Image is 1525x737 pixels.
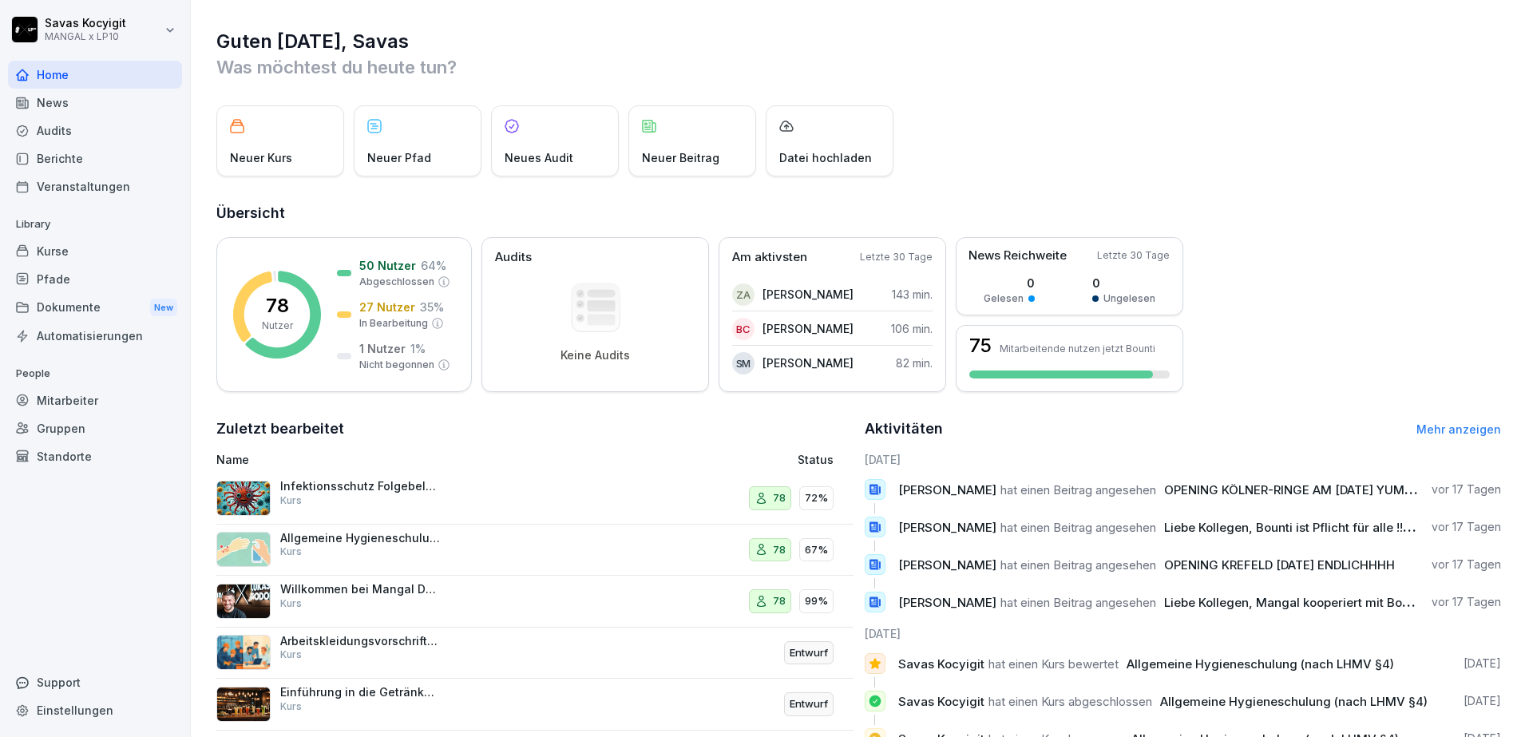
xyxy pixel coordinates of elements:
div: Automatisierungen [8,322,182,350]
a: Mitarbeiter [8,386,182,414]
p: 143 min. [892,286,933,303]
div: Standorte [8,442,182,470]
span: Savas Kocyigit [898,656,984,672]
span: hat einen Beitrag angesehen [1000,595,1156,610]
a: Audits [8,117,182,145]
p: Mitarbeitende nutzen jetzt Bounti [1000,343,1155,355]
p: 78 [773,593,786,609]
a: Mehr anzeigen [1416,422,1501,436]
h2: Übersicht [216,202,1501,224]
p: [DATE] [1464,693,1501,709]
p: Kurs [280,648,302,662]
p: Gelesen [984,291,1024,306]
div: New [150,299,177,317]
p: Savas Kocyigit [45,17,126,30]
p: [PERSON_NAME] [762,355,854,371]
span: [PERSON_NAME] [898,520,996,535]
a: Berichte [8,145,182,172]
p: Infektionsschutz Folgebelehrung (nach §43 IfSG) [280,479,440,493]
p: 35 % [420,299,444,315]
p: [PERSON_NAME] [762,320,854,337]
p: News Reichweite [968,247,1067,265]
img: x022m68my2ctsma9dgr7k5hg.png [216,584,271,619]
p: vor 17 Tagen [1432,594,1501,610]
h6: [DATE] [865,625,1502,642]
p: vor 17 Tagen [1432,519,1501,535]
p: Neuer Kurs [230,149,292,166]
p: Neues Audit [505,149,573,166]
img: hrooaq08pu8a7t8j1istvdhr.png [216,687,271,722]
p: Was möchtest du heute tun? [216,54,1501,80]
p: Nutzer [262,319,293,333]
p: Am aktivsten [732,248,807,267]
p: 64 % [421,257,446,274]
p: Name [216,451,616,468]
span: Allgemeine Hygieneschulung (nach LHMV §4) [1160,694,1428,709]
p: Nicht begonnen [359,358,434,372]
p: 50 Nutzer [359,257,416,274]
p: 1 % [410,340,426,357]
p: Allgemeine Hygieneschulung (nach LHMV §4) [280,531,440,545]
p: Kurs [280,596,302,611]
p: Library [8,212,182,237]
a: Pfade [8,265,182,293]
p: Entwurf [790,696,828,712]
p: Datei hochladen [779,149,872,166]
p: 72% [805,490,828,506]
h3: 75 [969,336,992,355]
p: Willkommen bei Mangal Döner x LP10 [280,582,440,596]
p: 78 [773,542,786,558]
a: Einführung in die Getränkeangebot bei Mangal DönerKursEntwurf [216,679,854,731]
p: Arbeitskleidungsvorschriften für Mitarbeiter [280,634,440,648]
p: 1 Nutzer [359,340,406,357]
p: People [8,361,182,386]
p: Abgeschlossen [359,275,434,289]
p: Kurs [280,699,302,714]
a: Home [8,61,182,89]
h2: Aktivitäten [865,418,943,440]
p: Ungelesen [1103,291,1155,306]
p: 67% [805,542,828,558]
p: Neuer Pfad [367,149,431,166]
p: 106 min. [891,320,933,337]
p: In Bearbeitung [359,316,428,331]
p: 82 min. [896,355,933,371]
p: MANGAL x LP10 [45,31,126,42]
a: Gruppen [8,414,182,442]
a: Kurse [8,237,182,265]
span: hat einen Beitrag angesehen [1000,557,1156,573]
span: hat einen Beitrag angesehen [1000,520,1156,535]
img: gxsnf7ygjsfsmxd96jxi4ufn.png [216,532,271,567]
p: Einführung in die Getränkeangebot bei Mangal Döner [280,685,440,699]
a: Allgemeine Hygieneschulung (nach LHMV §4)Kurs7867% [216,525,854,577]
p: Kurs [280,493,302,508]
span: OPENING KREFELD [DATE] ENDLICHHHH [1164,557,1395,573]
a: DokumenteNew [8,293,182,323]
p: Letzte 30 Tage [1097,248,1170,263]
p: Neuer Beitrag [642,149,719,166]
h6: [DATE] [865,451,1502,468]
a: Veranstaltungen [8,172,182,200]
p: Status [798,451,834,468]
p: Keine Audits [560,348,630,363]
div: BC [732,318,755,340]
p: [DATE] [1464,656,1501,672]
a: News [8,89,182,117]
a: Arbeitskleidungsvorschriften für MitarbeiterKursEntwurf [216,628,854,680]
p: vor 17 Tagen [1432,557,1501,573]
span: hat einen Kurs abgeschlossen [988,694,1152,709]
span: [PERSON_NAME] [898,557,996,573]
p: 27 Nutzer [359,299,415,315]
span: [PERSON_NAME] [898,482,996,497]
div: Support [8,668,182,696]
h1: Guten [DATE], Savas [216,29,1501,54]
div: Dokumente [8,293,182,323]
p: Entwurf [790,645,828,661]
a: Einstellungen [8,696,182,724]
span: Savas Kocyigit [898,694,984,709]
